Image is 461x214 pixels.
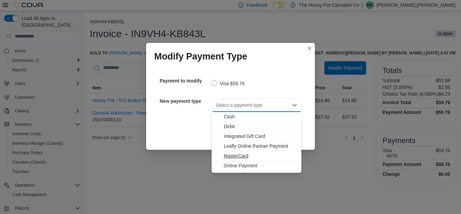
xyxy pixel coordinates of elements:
[160,74,210,88] h5: Payment to modify
[224,143,297,149] span: Leafly Online Partner Payment
[212,161,301,171] button: Online Payment
[212,112,301,171] div: Choose from the following options
[212,122,301,132] button: Debit
[224,133,297,140] span: Integrated Gift Card
[212,151,301,161] button: MasterCard
[292,102,297,108] button: Close list of options
[212,141,301,151] button: Leafly Online Partner Payment
[212,79,245,88] label: Visa $59.76
[160,94,210,108] h5: New payment type
[224,123,297,130] span: Debit
[212,132,301,141] button: Integrated Gift Card
[154,51,247,62] h1: Modify Payment Type
[224,152,297,159] span: MasterCard
[212,112,301,122] button: Cash
[224,162,297,169] span: Online Payment
[224,113,297,120] span: Cash
[305,44,314,52] button: Closes this modal window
